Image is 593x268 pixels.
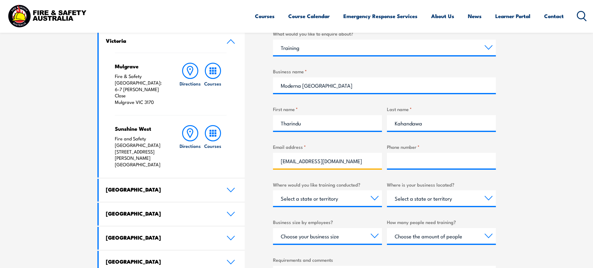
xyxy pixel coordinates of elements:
[179,125,201,168] a: Directions
[115,125,167,132] h4: Sunshine West
[204,143,221,149] h6: Courses
[99,30,245,53] a: Victoria
[204,80,221,87] h6: Courses
[273,68,496,75] label: Business name
[179,63,201,105] a: Directions
[273,30,496,37] label: What would you like to enquire about?
[106,234,217,241] h4: [GEOGRAPHIC_DATA]
[180,143,201,149] h6: Directions
[431,8,454,24] a: About Us
[99,203,245,226] a: [GEOGRAPHIC_DATA]
[343,8,417,24] a: Emergency Response Services
[273,256,496,263] label: Requirements and comments
[387,143,496,150] label: Phone number
[273,181,382,188] label: Where would you like training conducted?
[387,105,496,113] label: Last name
[106,210,217,217] h4: [GEOGRAPHIC_DATA]
[273,105,382,113] label: First name
[273,218,382,226] label: Business size by employees?
[115,63,167,70] h4: Mulgrave
[106,37,217,44] h4: Victoria
[180,80,201,87] h6: Directions
[202,125,224,168] a: Courses
[544,8,564,24] a: Contact
[106,186,217,193] h4: [GEOGRAPHIC_DATA]
[468,8,482,24] a: News
[202,63,224,105] a: Courses
[273,143,382,150] label: Email address
[115,73,167,105] p: Fire & Safety [GEOGRAPHIC_DATA]: 6-7 [PERSON_NAME] Close Mulgrave VIC 3170
[255,8,275,24] a: Courses
[115,135,167,168] p: Fire and Safety [GEOGRAPHIC_DATA] [STREET_ADDRESS][PERSON_NAME] [GEOGRAPHIC_DATA]
[99,179,245,202] a: [GEOGRAPHIC_DATA]
[387,181,496,188] label: Where is your business located?
[106,258,217,265] h4: [GEOGRAPHIC_DATA]
[387,218,496,226] label: How many people need training?
[288,8,330,24] a: Course Calendar
[495,8,530,24] a: Learner Portal
[99,227,245,250] a: [GEOGRAPHIC_DATA]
